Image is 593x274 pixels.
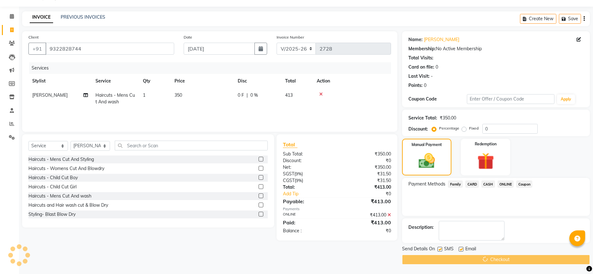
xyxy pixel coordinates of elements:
a: [PERSON_NAME] [424,36,459,43]
div: Payments [283,206,391,212]
th: Service [92,74,139,88]
span: SMS [444,246,454,253]
input: Enter Offer / Coupon Code [467,94,554,104]
div: Haircuts - Mens Cut And wash [28,193,91,199]
label: Invoice Number [277,34,304,40]
span: Total [283,141,297,148]
div: Payable: [278,198,337,205]
div: Haircuts - Child Cut Boy [28,174,78,181]
div: Haircuts - Child Cut Girl [28,184,76,190]
div: Card on file: [408,64,434,70]
div: - [431,73,433,80]
div: 0 [424,82,426,89]
div: ( ) [278,177,337,184]
div: Points: [408,82,423,89]
span: Haircuts - Mens Cut And wash [95,92,135,105]
button: Apply [557,94,575,104]
a: PREVIOUS INVOICES [61,14,105,20]
div: ₹350.00 [440,115,456,121]
label: Client [28,34,39,40]
label: Fixed [469,125,479,131]
div: 0 [436,64,438,70]
div: Total: [278,184,337,191]
span: ONLINE [498,180,514,188]
img: _gift.svg [472,151,499,172]
span: Email [465,246,476,253]
label: Manual Payment [412,142,442,148]
div: Haircuts and Hair wash cut & Blow Dry [28,202,108,209]
div: Service Total: [408,115,437,121]
span: [PERSON_NAME] [32,92,68,98]
span: 9% [296,171,302,176]
th: Stylist [28,74,92,88]
label: Date [184,34,192,40]
div: ₹31.50 [337,171,396,177]
label: Redemption [475,141,497,147]
th: Price [171,74,234,88]
div: Description: [408,224,434,231]
a: Add Tip [278,191,347,197]
div: ONLINE [278,212,337,218]
input: Search or Scan [115,141,268,150]
div: ₹350.00 [337,164,396,171]
div: Services [29,62,396,74]
div: Styling- Blast Blow Dry [28,211,76,218]
span: CASH [481,180,495,188]
input: Search by Name/Mobile/Email/Code [46,43,174,55]
span: Send Details On [402,246,435,253]
span: CGST [283,178,295,183]
span: 9% [296,178,302,183]
div: Coupon Code [408,96,467,102]
img: _cash.svg [413,151,440,170]
div: Discount: [408,126,428,132]
div: ₹413.00 [337,184,396,191]
div: Net: [278,164,337,171]
div: Total Visits: [408,55,433,61]
div: Sub Total: [278,151,337,157]
span: Payment Methods [408,181,445,187]
div: Last Visit: [408,73,430,80]
span: SGST [283,171,294,177]
button: Save [559,14,581,24]
span: Family [448,180,463,188]
div: Paid: [278,219,337,226]
th: Total [281,74,313,88]
div: Membership: [408,46,436,52]
div: ₹413.00 [337,219,396,226]
div: ₹413.00 [337,212,396,218]
div: ₹413.00 [337,198,396,205]
span: Coupon [516,180,532,188]
button: Create New [520,14,556,24]
div: No Active Membership [408,46,584,52]
label: Percentage [439,125,459,131]
th: Qty [139,74,171,88]
div: ₹31.50 [337,177,396,184]
div: ₹0 [347,191,396,197]
th: Disc [234,74,281,88]
div: Discount: [278,157,337,164]
span: 0 % [250,92,258,99]
div: ₹350.00 [337,151,396,157]
span: 413 [285,92,293,98]
span: 350 [174,92,182,98]
a: INVOICE [30,12,53,23]
div: ₹0 [337,157,396,164]
th: Action [313,74,391,88]
button: +91 [28,43,46,55]
div: Balance : [278,228,337,234]
span: CARD [465,180,479,188]
div: Name: [408,36,423,43]
div: Haircuts - Womens Cut And Blowdry [28,165,104,172]
div: ( ) [278,171,337,177]
span: | [247,92,248,99]
span: 0 F [238,92,244,99]
div: Haircuts - Mens Cut And Styling [28,156,94,163]
div: ₹0 [337,228,396,234]
span: 1 [143,92,145,98]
